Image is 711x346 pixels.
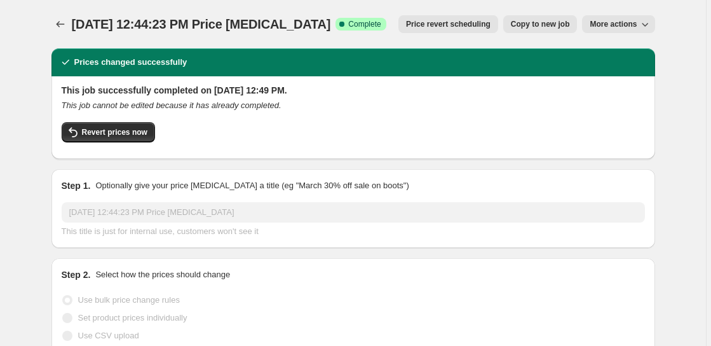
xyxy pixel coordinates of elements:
span: Revert prices now [82,127,147,137]
p: Select how the prices should change [95,268,230,281]
span: Use bulk price change rules [78,295,180,305]
span: Set product prices individually [78,313,187,322]
button: Copy to new job [503,15,578,33]
h2: Step 1. [62,179,91,192]
h2: Step 2. [62,268,91,281]
input: 30% off holiday sale [62,202,645,223]
i: This job cannot be edited because it has already completed. [62,100,281,110]
span: Copy to new job [511,19,570,29]
h2: Prices changed successfully [74,56,187,69]
button: More actions [582,15,654,33]
span: Complete [348,19,381,29]
button: Price change jobs [51,15,69,33]
span: More actions [590,19,637,29]
span: This title is just for internal use, customers won't see it [62,226,259,236]
span: Price revert scheduling [406,19,491,29]
p: Optionally give your price [MEDICAL_DATA] a title (eg "March 30% off sale on boots") [95,179,409,192]
button: Revert prices now [62,122,155,142]
span: [DATE] 12:44:23 PM Price [MEDICAL_DATA] [72,17,331,31]
h2: This job successfully completed on [DATE] 12:49 PM. [62,84,645,97]
span: Use CSV upload [78,331,139,340]
button: Price revert scheduling [398,15,498,33]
